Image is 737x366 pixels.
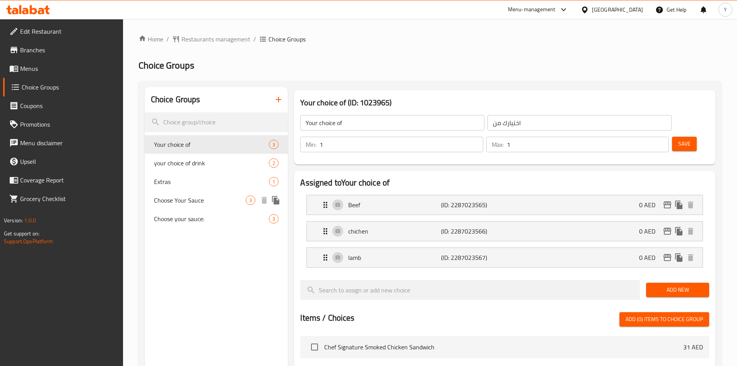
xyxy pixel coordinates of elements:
li: / [166,34,169,44]
a: Home [139,34,163,44]
input: search [300,280,640,300]
p: 31 AED [683,342,703,352]
p: Max: [492,140,504,149]
div: Expand [307,195,703,215]
span: Y [724,5,727,14]
button: edit [662,199,673,211]
div: Choose your sauce:3 [145,210,288,228]
li: Expand [300,218,709,244]
div: Menu-management [508,5,556,14]
h2: Choice Groups [151,94,200,105]
span: 1 [269,178,278,186]
a: Promotions [3,115,123,134]
button: delete [685,225,696,237]
span: Edit Restaurant [20,27,117,36]
div: Choices [269,177,279,186]
p: (ID: 2287023565) [441,200,503,210]
p: (ID: 2287023566) [441,227,503,236]
a: Menus [3,59,123,78]
button: edit [662,225,673,237]
span: Coupons [20,101,117,110]
span: Menu disclaimer [20,138,117,148]
p: chichen [348,227,441,236]
div: Choices [269,158,279,168]
h2: Items / Choices [300,312,354,324]
span: Choice Groups [268,34,306,44]
li: Expand [300,192,709,218]
p: Beef [348,200,441,210]
a: Upsell [3,152,123,171]
h2: Assigned to Your choice of [300,177,709,189]
span: Branches [20,45,117,55]
button: delete [685,252,696,263]
div: Expand [307,222,703,241]
p: lamb [348,253,441,262]
nav: breadcrumb [139,34,722,44]
span: 3 [246,197,255,204]
button: duplicate [673,199,685,211]
h3: Your choice of (ID: 1023965) [300,96,709,109]
button: edit [662,252,673,263]
a: Menu disclaimer [3,134,123,152]
div: your choice of drink2 [145,154,288,172]
span: 1.0.0 [24,215,36,225]
div: Expand [307,248,703,267]
div: Choices [246,196,255,205]
button: delete [685,199,696,211]
span: Add New [652,285,703,295]
div: Choices [269,140,279,149]
button: duplicate [270,194,282,206]
span: 3 [269,215,278,223]
button: Add New [646,283,709,297]
a: Choice Groups [3,78,123,96]
button: delete [258,194,270,206]
span: Choice Groups [139,57,194,74]
span: your choice of drink [154,158,269,168]
span: Extras [154,177,269,186]
span: Chef Signature Smoked Chicken Sandwich [324,342,683,352]
input: search [145,112,288,132]
p: 0 AED [639,200,662,210]
a: Restaurants management [172,34,250,44]
span: Promotions [20,120,117,129]
span: Select choice [306,339,323,355]
a: Edit Restaurant [3,22,123,41]
span: Save [678,139,691,149]
span: Your choice of [154,140,269,149]
span: Choice Groups [22,82,117,92]
a: Coupons [3,96,123,115]
span: Menus [20,64,117,73]
span: Choose Your Sauce [154,196,246,205]
button: duplicate [673,252,685,263]
p: Min: [306,140,316,149]
button: Add (0) items to choice group [619,312,709,326]
a: Coverage Report [3,171,123,189]
span: Get support on: [4,229,39,239]
div: Choices [269,214,279,223]
div: Extras1 [145,172,288,191]
p: 0 AED [639,227,662,236]
button: duplicate [673,225,685,237]
div: Your choice of3 [145,135,288,154]
div: Choose Your Sauce3deleteduplicate [145,191,288,210]
p: (ID: 2287023567) [441,253,503,262]
span: Upsell [20,157,117,166]
span: Restaurants management [181,34,250,44]
span: Version: [4,215,23,225]
a: Support.OpsPlatform [4,236,53,246]
span: Grocery Checklist [20,194,117,203]
span: 2 [269,160,278,167]
span: Coverage Report [20,175,117,185]
a: Grocery Checklist [3,189,123,208]
span: Add (0) items to choice group [626,314,703,324]
a: Branches [3,41,123,59]
button: Save [672,137,697,151]
span: Choose your sauce: [154,214,269,223]
li: / [253,34,256,44]
p: 0 AED [639,253,662,262]
span: 3 [269,141,278,148]
li: Expand [300,244,709,271]
div: [GEOGRAPHIC_DATA] [592,5,643,14]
